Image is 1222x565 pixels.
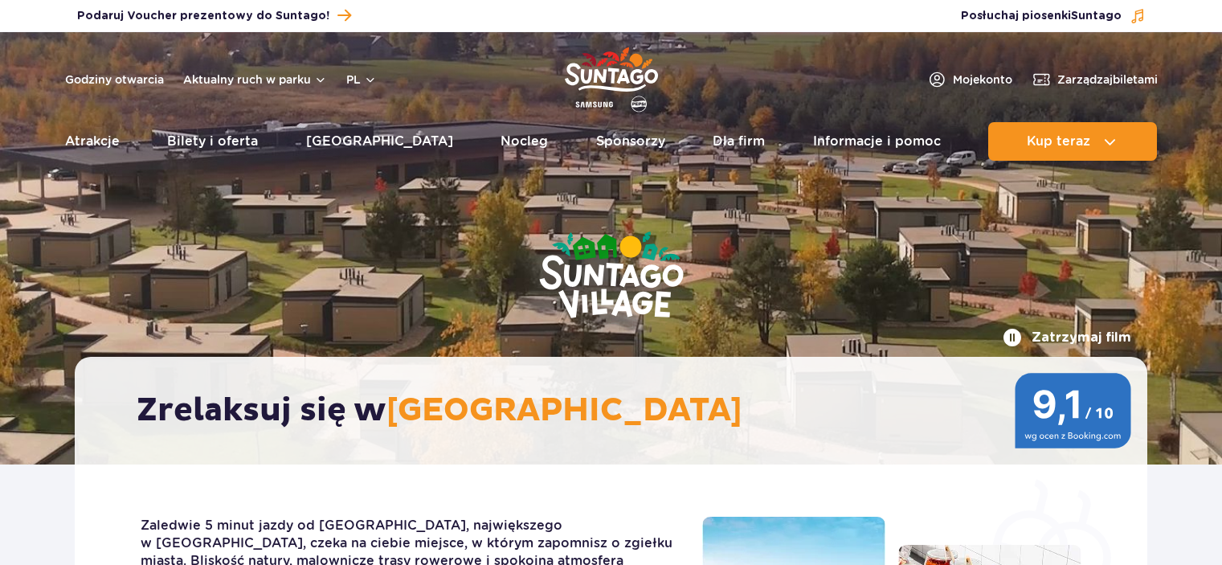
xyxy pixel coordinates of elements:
a: Park of Poland [565,40,658,114]
span: Suntago [1071,10,1122,22]
a: Podaruj Voucher prezentowy do Suntago! [77,5,351,27]
button: pl [346,72,377,88]
button: Zatrzymaj film [1003,328,1131,347]
img: 9,1/10 wg ocen z Booking.com [1015,373,1131,448]
a: Atrakcje [65,122,120,161]
a: Bilety i oferta [167,122,258,161]
a: Godziny otwarcia [65,72,164,88]
button: Posłuchaj piosenkiSuntago [961,8,1146,24]
a: Mojekonto [927,70,1012,89]
span: Kup teraz [1027,134,1090,149]
h2: Zrelaksuj się w [137,391,1101,431]
a: Sponsorzy [596,122,665,161]
button: Kup teraz [988,122,1157,161]
span: Posłuchaj piosenki [961,8,1122,24]
span: [GEOGRAPHIC_DATA] [386,391,742,431]
img: Suntago Village [475,169,748,384]
a: Dla firm [713,122,765,161]
a: Nocleg [501,122,548,161]
span: Zarządzaj biletami [1057,72,1158,88]
button: Aktualny ruch w parku [183,73,327,86]
a: Informacje i pomoc [813,122,941,161]
a: Zarządzajbiletami [1032,70,1158,89]
span: Moje konto [953,72,1012,88]
a: [GEOGRAPHIC_DATA] [306,122,453,161]
span: Podaruj Voucher prezentowy do Suntago! [77,8,329,24]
